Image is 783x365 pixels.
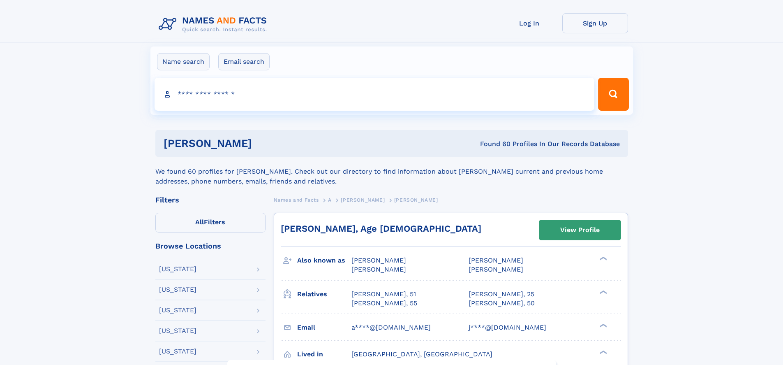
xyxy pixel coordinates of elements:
[164,138,366,149] h1: [PERSON_NAME]
[469,265,523,273] span: [PERSON_NAME]
[351,299,417,308] a: [PERSON_NAME], 55
[351,350,492,358] span: [GEOGRAPHIC_DATA], [GEOGRAPHIC_DATA]
[598,289,607,295] div: ❯
[157,53,210,70] label: Name search
[598,256,607,261] div: ❯
[497,13,562,33] a: Log In
[341,197,385,203] span: [PERSON_NAME]
[341,195,385,205] a: [PERSON_NAME]
[328,195,332,205] a: A
[195,218,204,226] span: All
[155,78,595,111] input: search input
[469,290,534,299] a: [PERSON_NAME], 25
[539,220,621,240] a: View Profile
[297,347,351,361] h3: Lived in
[159,286,196,293] div: [US_STATE]
[469,299,535,308] a: [PERSON_NAME], 50
[562,13,628,33] a: Sign Up
[297,253,351,267] h3: Also known as
[281,223,481,234] a: [PERSON_NAME], Age [DEMOGRAPHIC_DATA]
[328,197,332,203] span: A
[274,195,319,205] a: Names and Facts
[598,323,607,328] div: ❯
[598,349,607,355] div: ❯
[469,256,523,264] span: [PERSON_NAME]
[159,348,196,355] div: [US_STATE]
[351,290,416,299] a: [PERSON_NAME], 51
[598,78,628,111] button: Search Button
[155,13,274,35] img: Logo Names and Facts
[159,328,196,334] div: [US_STATE]
[351,256,406,264] span: [PERSON_NAME]
[560,221,600,239] div: View Profile
[218,53,270,70] label: Email search
[297,287,351,301] h3: Relatives
[155,242,266,250] div: Browse Locations
[155,213,266,232] label: Filters
[394,197,438,203] span: [PERSON_NAME]
[297,321,351,335] h3: Email
[159,266,196,272] div: [US_STATE]
[159,307,196,314] div: [US_STATE]
[155,196,266,204] div: Filters
[351,265,406,273] span: [PERSON_NAME]
[155,157,628,186] div: We found 60 profiles for [PERSON_NAME]. Check out our directory to find information about [PERSON...
[366,139,620,149] div: Found 60 Profiles In Our Records Database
